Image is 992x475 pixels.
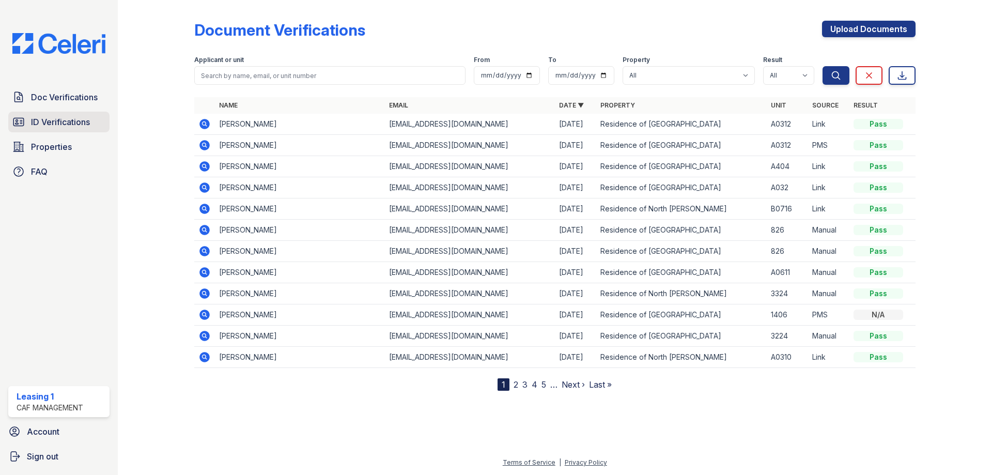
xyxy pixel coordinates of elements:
td: [PERSON_NAME] [215,304,385,326]
td: [DATE] [555,241,596,262]
a: 4 [532,379,537,390]
label: Applicant or unit [194,56,244,64]
td: 826 [767,220,808,241]
td: [DATE] [555,220,596,241]
div: Pass [854,119,903,129]
div: CAF Management [17,403,83,413]
a: Properties [8,136,110,157]
td: [EMAIL_ADDRESS][DOMAIN_NAME] [385,326,555,347]
span: ID Verifications [31,116,90,128]
td: [EMAIL_ADDRESS][DOMAIN_NAME] [385,304,555,326]
td: [PERSON_NAME] [215,114,385,135]
td: PMS [808,135,849,156]
td: [PERSON_NAME] [215,156,385,177]
a: Result [854,101,878,109]
td: [DATE] [555,114,596,135]
td: Residence of [GEOGRAPHIC_DATA] [596,156,766,177]
td: [PERSON_NAME] [215,283,385,304]
div: Pass [854,161,903,172]
td: [EMAIL_ADDRESS][DOMAIN_NAME] [385,283,555,304]
td: [PERSON_NAME] [215,347,385,368]
a: Email [389,101,408,109]
a: 5 [541,379,546,390]
td: Residence of North [PERSON_NAME] [596,347,766,368]
td: [EMAIL_ADDRESS][DOMAIN_NAME] [385,156,555,177]
td: [PERSON_NAME] [215,198,385,220]
td: Residence of North [PERSON_NAME] [596,283,766,304]
td: Manual [808,283,849,304]
td: A0312 [767,135,808,156]
td: Residence of [GEOGRAPHIC_DATA] [596,262,766,283]
a: Property [600,101,635,109]
a: Privacy Policy [565,458,607,466]
span: Properties [31,141,72,153]
td: [DATE] [555,262,596,283]
td: Link [808,347,849,368]
label: Result [763,56,782,64]
td: [PERSON_NAME] [215,177,385,198]
img: CE_Logo_Blue-a8612792a0a2168367f1c8372b55b34899dd931a85d93a1a3d3e32e68fde9ad4.png [4,33,114,54]
td: A0310 [767,347,808,368]
a: Upload Documents [822,21,916,37]
td: [PERSON_NAME] [215,220,385,241]
td: Manual [808,220,849,241]
td: [PERSON_NAME] [215,262,385,283]
td: [EMAIL_ADDRESS][DOMAIN_NAME] [385,262,555,283]
a: 2 [514,379,518,390]
td: 3324 [767,283,808,304]
td: Residence of [GEOGRAPHIC_DATA] [596,114,766,135]
div: Pass [854,204,903,214]
label: Property [623,56,650,64]
div: Pass [854,182,903,193]
td: Residence of North [PERSON_NAME] [596,198,766,220]
td: Manual [808,241,849,262]
td: Residence of [GEOGRAPHIC_DATA] [596,177,766,198]
a: Next › [562,379,585,390]
a: Unit [771,101,786,109]
a: Source [812,101,839,109]
a: Date ▼ [559,101,584,109]
td: [DATE] [555,198,596,220]
td: Residence of [GEOGRAPHIC_DATA] [596,326,766,347]
div: Pass [854,352,903,362]
td: [EMAIL_ADDRESS][DOMAIN_NAME] [385,135,555,156]
td: [DATE] [555,135,596,156]
td: [DATE] [555,326,596,347]
span: … [550,378,557,391]
a: Doc Verifications [8,87,110,108]
span: Sign out [27,450,58,463]
td: Residence of [GEOGRAPHIC_DATA] [596,220,766,241]
td: Link [808,156,849,177]
td: Residence of [GEOGRAPHIC_DATA] [596,241,766,262]
a: FAQ [8,161,110,182]
a: Last » [589,379,612,390]
td: Link [808,114,849,135]
td: [DATE] [555,304,596,326]
td: Manual [808,262,849,283]
td: [PERSON_NAME] [215,241,385,262]
div: Pass [854,246,903,256]
div: Leasing 1 [17,390,83,403]
td: A032 [767,177,808,198]
a: Name [219,101,238,109]
span: Account [27,425,59,438]
a: Sign out [4,446,114,467]
div: Pass [854,267,903,278]
td: Link [808,198,849,220]
td: [DATE] [555,156,596,177]
label: From [474,56,490,64]
td: A0611 [767,262,808,283]
td: [EMAIL_ADDRESS][DOMAIN_NAME] [385,220,555,241]
td: Link [808,177,849,198]
div: 1 [498,378,509,391]
span: Doc Verifications [31,91,98,103]
td: B0716 [767,198,808,220]
td: 3224 [767,326,808,347]
div: Pass [854,288,903,299]
td: Manual [808,326,849,347]
a: Account [4,421,114,442]
a: Terms of Service [503,458,555,466]
td: Residence of [GEOGRAPHIC_DATA] [596,135,766,156]
div: Pass [854,225,903,235]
